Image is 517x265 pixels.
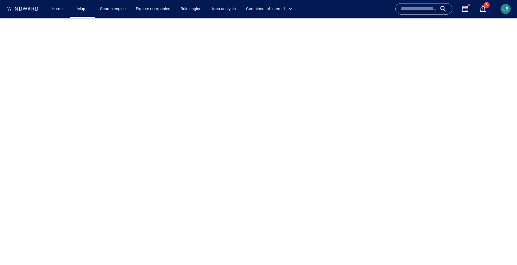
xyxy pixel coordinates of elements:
[483,2,490,8] span: 5
[243,3,298,15] button: Containers of interest
[98,3,128,15] a: Search engine
[49,3,65,15] a: Home
[246,5,293,13] span: Containers of interest
[47,3,67,15] button: Home
[75,3,90,15] a: Map
[178,3,204,15] a: Rule engine
[499,3,512,15] button: JB
[490,237,512,260] iframe: Chat
[479,5,487,13] button: 5
[479,5,487,13] div: Notification center
[209,3,238,15] a: Area analysis
[72,3,92,15] button: Map
[503,6,508,11] span: JB
[133,3,173,15] a: Explore companies
[478,4,488,14] a: 5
